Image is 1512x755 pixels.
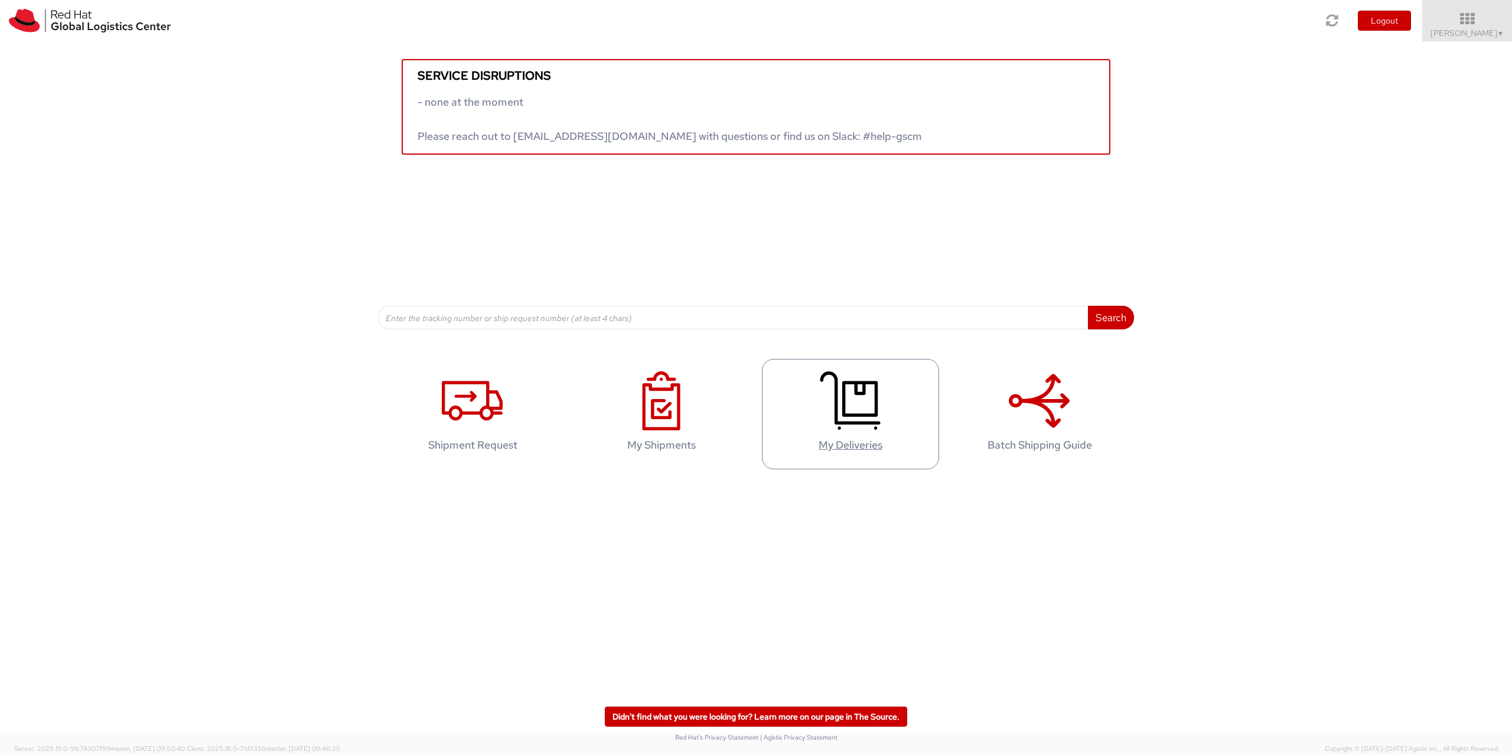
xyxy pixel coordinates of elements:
h4: Batch Shipping Guide [963,439,1116,451]
span: Server: 2025.19.0-91c74307f99 [14,744,185,753]
a: My Shipments [573,359,750,469]
a: Batch Shipping Guide [951,359,1128,469]
span: [PERSON_NAME] [1430,28,1504,38]
button: Logout [1358,11,1411,31]
span: Copyright © [DATE]-[DATE] Agistix Inc., All Rights Reserved [1325,744,1498,754]
span: ▼ [1497,29,1504,38]
a: Shipment Request [384,359,561,469]
span: master, [DATE] 09:50:40 [110,744,185,753]
a: My Deliveries [762,359,939,469]
img: rh-logistics-00dfa346123c4ec078e1.svg [9,9,171,32]
a: Didn't find what you were looking for? Learn more on our page in The Source. [605,707,907,727]
a: Red Hat's Privacy Statement [675,733,758,741]
span: - none at the moment Please reach out to [EMAIL_ADDRESS][DOMAIN_NAME] with questions or find us o... [418,95,922,143]
button: Search [1088,306,1134,329]
h4: Shipment Request [396,439,549,451]
a: Service disruptions - none at the moment Please reach out to [EMAIL_ADDRESS][DOMAIN_NAME] with qu... [402,59,1110,155]
h4: My Deliveries [774,439,927,451]
h5: Service disruptions [418,69,1094,82]
a: | Agistix Privacy Statement [760,733,838,741]
input: Enter the tracking number or ship request number (at least 4 chars) [378,306,1089,329]
h4: My Shipments [585,439,738,451]
span: master, [DATE] 09:46:25 [266,744,340,753]
span: Client: 2025.18.0-71d3358 [187,744,340,753]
